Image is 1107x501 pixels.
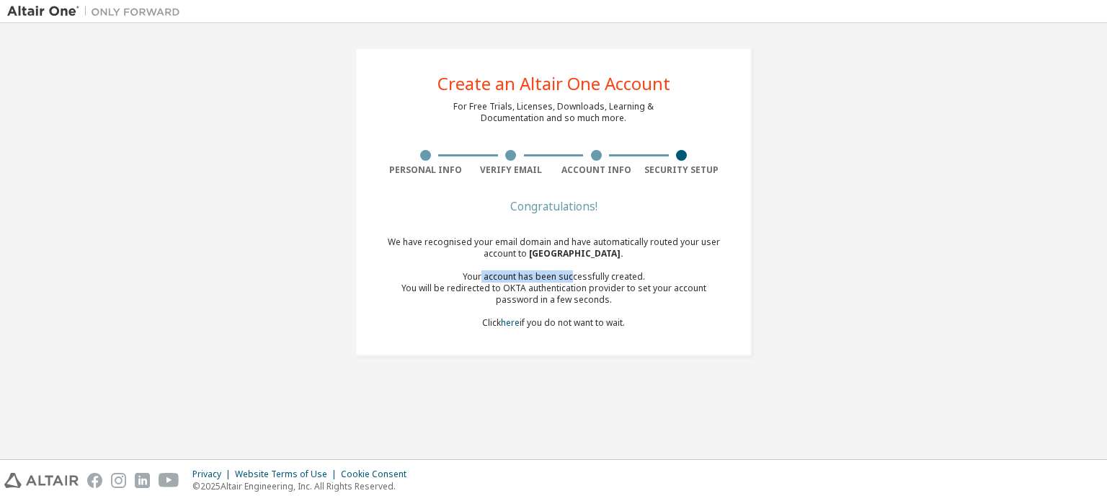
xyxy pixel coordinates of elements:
div: Verify Email [468,164,554,176]
img: linkedin.svg [135,473,150,488]
span: [GEOGRAPHIC_DATA] . [529,247,623,260]
div: Create an Altair One Account [437,75,670,92]
div: We have recognised your email domain and have automatically routed your user account to Click if ... [383,236,724,329]
div: Your account has been successfully created. [383,271,724,283]
img: altair_logo.svg [4,473,79,488]
div: You will be redirected to OKTA authentication provider to set your account password in a few seco... [383,283,724,306]
p: © 2025 Altair Engineering, Inc. All Rights Reserved. [192,480,415,492]
div: Cookie Consent [341,469,415,480]
div: Security Setup [639,164,725,176]
div: Account Info [553,164,639,176]
img: youtube.svg [159,473,179,488]
div: For Free Trials, Licenses, Downloads, Learning & Documentation and so much more. [453,101,654,124]
img: facebook.svg [87,473,102,488]
div: Personal Info [383,164,468,176]
img: instagram.svg [111,473,126,488]
a: here [501,316,520,329]
div: Congratulations! [383,202,724,210]
img: Altair One [7,4,187,19]
div: Privacy [192,469,235,480]
div: Website Terms of Use [235,469,341,480]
